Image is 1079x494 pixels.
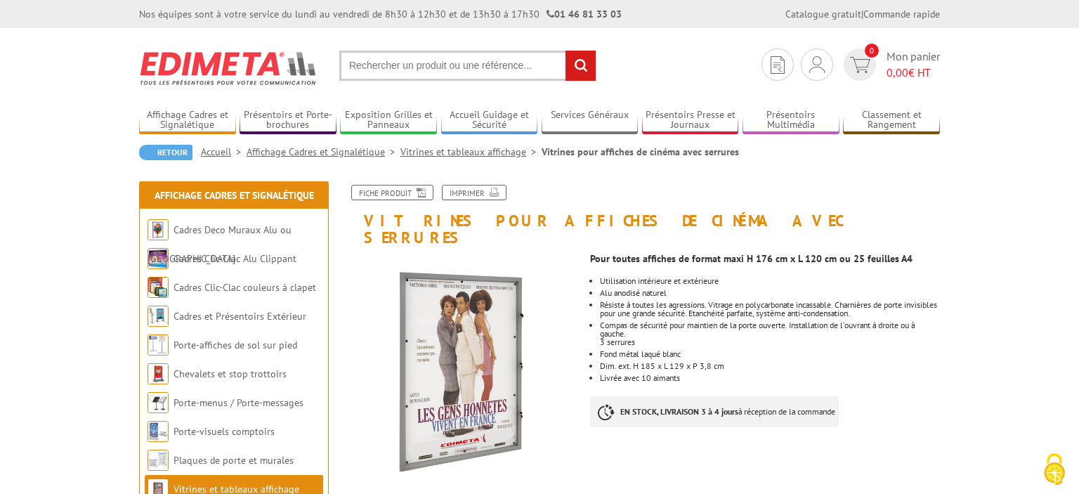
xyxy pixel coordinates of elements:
a: Cadres Deco Muraux Alu ou [GEOGRAPHIC_DATA] [148,223,292,265]
a: Présentoirs Multimédia [743,109,839,132]
img: Cadres Deco Muraux Alu ou Bois [148,219,169,240]
li: Vitrines pour affiches de cinéma avec serrures [542,145,739,159]
p: à réception de la commande [590,396,839,427]
input: Rechercher un produit ou une référence... [339,51,596,81]
a: Exposition Grilles et Panneaux [340,109,437,132]
span: Mon panier [887,48,940,81]
img: Cadres et Présentoirs Extérieur [148,306,169,327]
img: Porte-affiches de sol sur pied [148,334,169,356]
a: Accueil [201,145,247,158]
img: devis rapide [850,57,870,73]
span: 0 [865,44,879,58]
img: Chevalets et stop trottoirs [148,363,169,384]
img: devis rapide [809,56,825,73]
a: Porte-affiches de sol sur pied [174,339,297,351]
a: Retour [139,145,192,160]
li: Utilisation intérieure et extérieure [600,277,940,285]
a: Services Généraux [542,109,639,132]
img: Cookies (fenêtre modale) [1037,452,1072,487]
p: Pour toutes affiches de format maxi H 176 cm x L 120 cm ou 25 feuilles A4 [590,254,940,263]
a: Cadres Clic-Clac Alu Clippant [174,252,296,265]
img: vitrines_d_affichage_214518_1.jpg [343,253,580,490]
a: Accueil Guidage et Sécurité [441,109,538,132]
a: Fiche produit [351,185,433,200]
a: Chevalets et stop trottoirs [174,368,287,380]
a: Vitrines et tableaux affichage [400,145,542,158]
span: € HT [887,65,940,81]
li: Résiste à toutes les agressions. Vitrage en polycarbonate incassable. Charnières de porte invisib... [600,301,940,318]
a: Cadres et Présentoirs Extérieur [174,310,306,323]
img: Cadres Clic-Clac couleurs à clapet [148,277,169,298]
li: Livrée avec 10 aimants [600,374,940,382]
a: Affichage Cadres et Signalétique [139,109,236,132]
li: Dim. ext. H 185 x L 129 x P 3,8 cm [600,362,940,370]
a: Catalogue gratuit [785,8,861,20]
li: Compas de sécurité pour maintien de la porte ouverte. Installation de l'ouvrant à droite ou à gau... [600,321,940,346]
li: Fond métal laqué blanc [600,350,940,358]
strong: 01 46 81 33 03 [547,8,622,20]
button: Cookies (fenêtre modale) [1030,446,1079,494]
a: devis rapide 0 Mon panier 0,00€ HT [840,48,940,81]
a: Imprimer [442,185,506,200]
div: | [785,7,940,21]
li: Alu anodisé naturel [600,289,940,297]
a: Présentoirs Presse et Journaux [642,109,739,132]
h1: Vitrines pour affiches de cinéma avec serrures [332,185,950,246]
img: Edimeta [139,42,318,94]
div: Nos équipes sont à votre service du lundi au vendredi de 8h30 à 12h30 et de 13h30 à 17h30 [139,7,622,21]
a: Commande rapide [863,8,940,20]
a: Affichage Cadres et Signalétique [247,145,400,158]
a: Présentoirs et Porte-brochures [240,109,336,132]
a: Cadres Clic-Clac couleurs à clapet [174,281,316,294]
input: rechercher [565,51,596,81]
a: Affichage Cadres et Signalétique [155,189,314,202]
strong: EN STOCK, LIVRAISON 3 à 4 jours [620,406,738,417]
a: Classement et Rangement [843,109,940,132]
span: 0,00 [887,65,908,79]
img: devis rapide [771,56,785,74]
